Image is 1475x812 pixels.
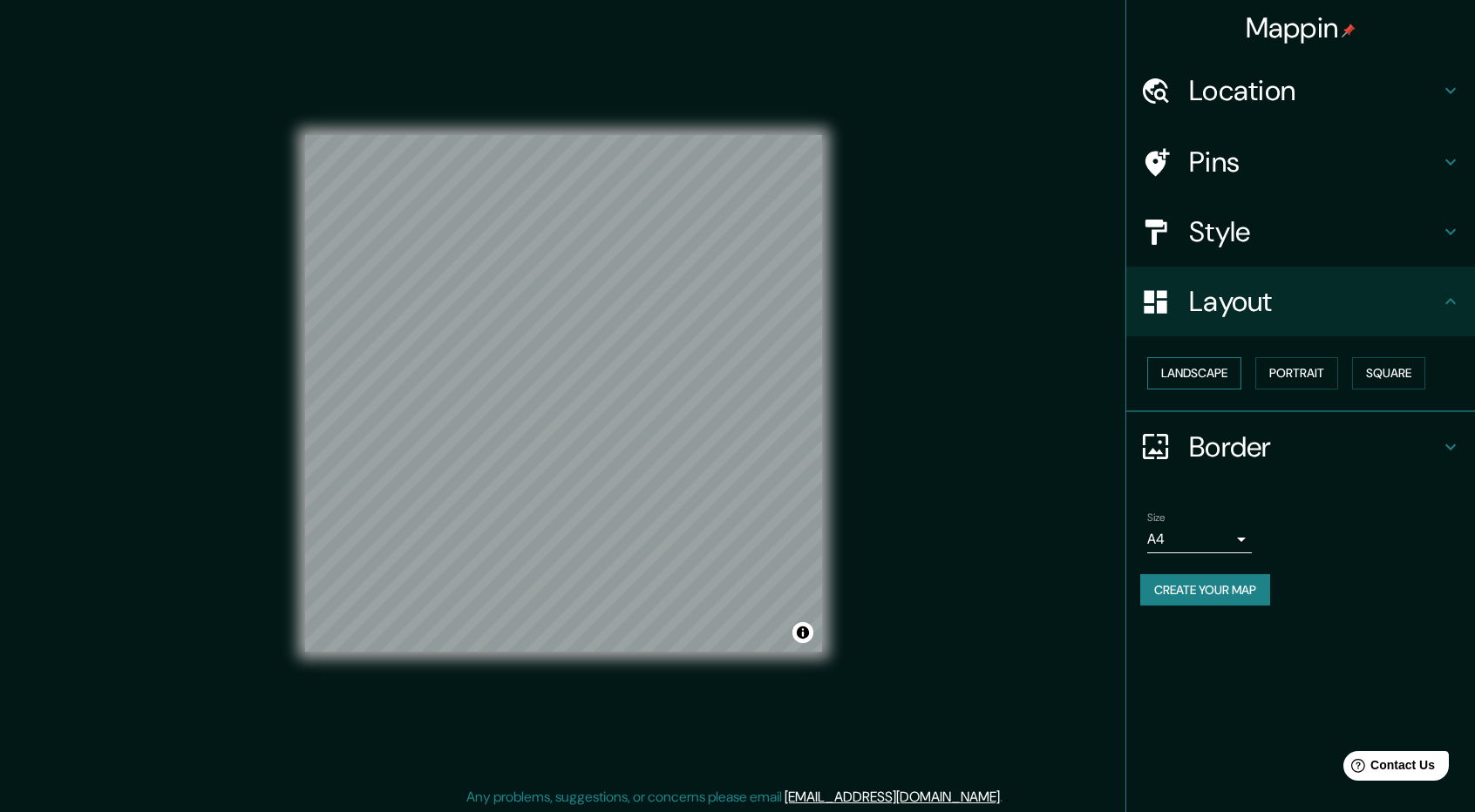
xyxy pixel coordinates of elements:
canvas: Map [305,135,822,652]
a: [EMAIL_ADDRESS][DOMAIN_NAME] [785,788,1000,806]
button: Square [1352,357,1425,389]
div: Border [1126,412,1475,482]
div: Style [1126,197,1475,267]
h4: Style [1189,214,1440,249]
div: A4 [1147,525,1252,553]
button: Toggle attribution [792,622,813,643]
div: Pins [1126,127,1475,197]
p: Any problems, suggestions, or concerns please email . [466,787,1003,808]
button: Portrait [1255,357,1338,389]
button: Create your map [1140,574,1270,606]
h4: Pins [1189,145,1440,179]
h4: Location [1189,73,1440,108]
div: . [1003,787,1005,808]
div: Layout [1126,267,1475,336]
img: pin-icon.png [1342,24,1356,37]
button: Landscape [1147,357,1241,389]
h4: Border [1189,430,1440,464]
h4: Layout [1189,284,1440,319]
h4: Mappin [1246,10,1356,45]
div: . [1005,787,1009,808]
div: Location [1126,56,1475,125]
label: Size [1147,510,1166,524]
iframe: Help widget launcher [1320,744,1456,793]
